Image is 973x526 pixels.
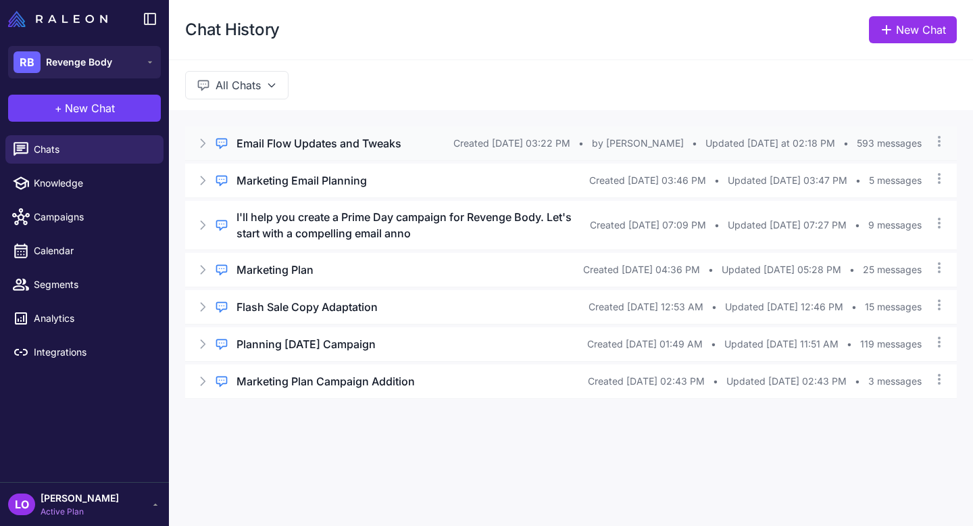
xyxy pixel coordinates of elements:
span: • [578,136,584,151]
span: Created [DATE] 07:09 PM [590,218,706,233]
span: • [708,262,714,277]
span: Analytics [34,311,153,326]
span: Updated [DATE] 07:27 PM [728,218,847,233]
div: LO [8,494,35,515]
span: Updated [DATE] at 02:18 PM [705,136,835,151]
span: • [714,173,720,188]
span: Created [DATE] 12:53 AM [589,300,703,314]
span: Created [DATE] 03:46 PM [589,173,706,188]
h3: Marketing Plan Campaign Addition [236,373,415,389]
div: RB [14,51,41,73]
span: • [855,173,861,188]
span: • [712,300,717,314]
span: 119 messages [860,337,922,352]
h3: Email Flow Updates and Tweaks [236,135,401,151]
span: Knowledge [34,176,153,191]
a: Analytics [5,304,164,333]
a: Knowledge [5,169,164,197]
span: Updated [DATE] 03:47 PM [728,173,847,188]
span: Updated [DATE] 05:28 PM [722,262,841,277]
span: 3 messages [868,374,922,389]
span: • [714,218,720,233]
span: Active Plan [41,506,119,518]
span: 25 messages [863,262,922,277]
span: Updated [DATE] 12:46 PM [725,300,843,314]
span: 5 messages [869,173,922,188]
span: • [692,136,697,151]
span: • [855,218,860,233]
span: [PERSON_NAME] [41,491,119,506]
button: +New Chat [8,95,161,122]
span: + [55,100,62,116]
span: Created [DATE] 01:49 AM [587,337,703,352]
a: New Chat [869,16,957,43]
span: Updated [DATE] 02:43 PM [726,374,847,389]
img: Raleon Logo [8,11,107,27]
span: 593 messages [857,136,922,151]
h3: Flash Sale Copy Adaptation [236,299,378,315]
span: Calendar [34,243,153,258]
span: • [713,374,718,389]
span: • [855,374,860,389]
a: Segments [5,270,164,299]
span: • [711,337,716,352]
a: Calendar [5,237,164,265]
span: Updated [DATE] 11:51 AM [724,337,839,352]
a: Integrations [5,338,164,366]
span: 15 messages [865,300,922,314]
span: • [847,337,852,352]
span: Chats [34,142,153,157]
span: Created [DATE] 02:43 PM [588,374,705,389]
span: New Chat [65,100,115,116]
a: Chats [5,135,164,164]
h1: Chat History [185,19,280,41]
a: Campaigns [5,203,164,231]
span: • [843,136,849,151]
span: by [PERSON_NAME] [592,136,684,151]
button: RBRevenge Body [8,46,161,78]
span: Segments [34,277,153,292]
span: • [849,262,855,277]
h3: Marketing Email Planning [236,172,367,189]
h3: Planning [DATE] Campaign [236,336,376,352]
span: • [851,300,857,314]
h3: I'll help you create a Prime Day campaign for Revenge Body. Let's start with a compelling email anno [236,209,590,241]
span: Revenge Body [46,55,112,70]
button: All Chats [185,71,289,99]
span: 9 messages [868,218,922,233]
span: Created [DATE] 04:36 PM [583,262,700,277]
span: Campaigns [34,210,153,224]
span: Integrations [34,345,153,360]
span: Created [DATE] 03:22 PM [453,136,570,151]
